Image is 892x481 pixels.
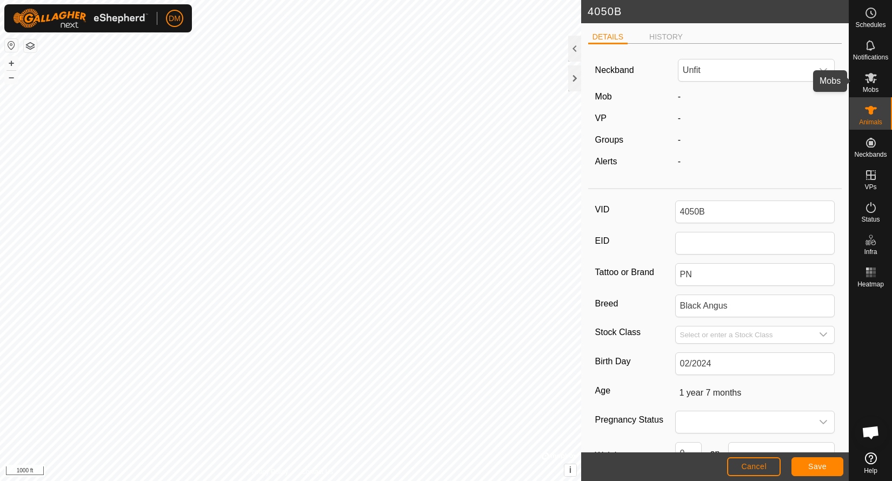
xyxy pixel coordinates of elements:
div: dropdown trigger [813,326,834,343]
label: Age [595,384,675,398]
span: Neckbands [854,151,887,158]
label: Weight [595,442,675,469]
span: Schedules [855,22,886,28]
span: i [569,465,571,475]
button: i [564,464,576,476]
label: Stock Class [595,326,675,339]
a: Privacy Policy [248,467,288,477]
button: Map Layers [24,39,37,52]
label: Pregnancy Status [595,411,675,429]
button: Reset Map [5,39,18,52]
span: Infra [864,249,877,255]
span: Save [808,462,827,471]
div: dropdown trigger [813,59,834,81]
label: Neckband [595,64,634,77]
span: Heatmap [857,281,884,288]
span: Animals [859,119,882,125]
li: DETAILS [588,31,628,44]
label: EID [595,232,675,250]
label: VID [595,201,675,219]
div: dropdown trigger [813,411,834,433]
label: Tattoo or Brand [595,263,675,282]
img: Gallagher Logo [13,9,148,28]
label: Birth Day [595,352,675,371]
span: Mobs [863,86,878,93]
label: Breed [595,295,675,313]
span: on [702,447,728,460]
span: Unfit [678,59,813,81]
span: Cancel [741,462,767,471]
span: DM [169,13,181,24]
input: Select or enter a Stock Class [676,326,813,343]
app-display-virtual-paddock-transition: - [678,113,681,123]
span: VPs [864,184,876,190]
a: Contact Us [301,467,333,477]
span: Help [864,467,877,474]
span: Notifications [853,54,888,61]
a: Help [849,448,892,478]
span: Status [861,216,880,223]
span: - [678,92,681,101]
button: Save [791,457,843,476]
label: VP [595,113,607,123]
a: Open chat [855,416,887,449]
label: Alerts [595,157,617,166]
button: Cancel [727,457,781,476]
label: Mob [595,92,612,101]
li: HISTORY [645,31,687,43]
button: + [5,57,18,70]
button: – [5,71,18,84]
h2: 4050B [588,5,849,18]
label: Groups [595,135,623,144]
div: - [674,133,840,146]
div: - [674,155,840,168]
